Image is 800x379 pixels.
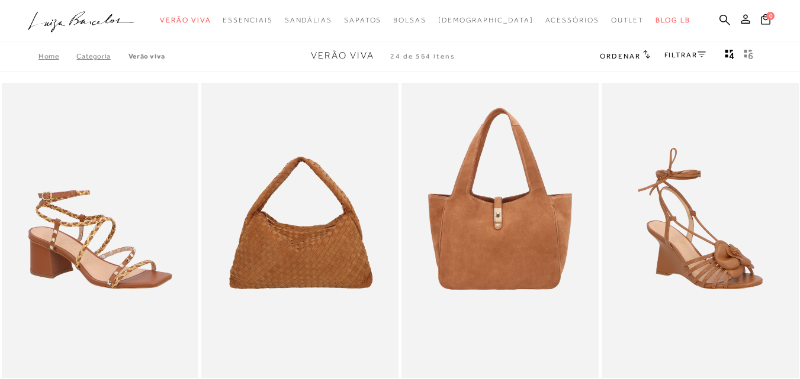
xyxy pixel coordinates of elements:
a: noSubCategoriesText [438,9,534,31]
a: noSubCategoriesText [160,9,211,31]
span: Outlet [611,16,644,24]
span: Sandálias [285,16,332,24]
span: BLOG LB [656,16,690,24]
a: FILTRAR [664,51,706,59]
span: Ordenar [600,52,640,60]
button: 0 [757,13,774,29]
span: Bolsas [393,16,426,24]
img: BOLSA HOBO EM CAMURÇA TRESSÊ CARAMELO GRANDE [203,85,397,376]
a: BLOG LB [656,9,690,31]
span: Essenciais [223,16,272,24]
button: Mostrar 4 produtos por linha [721,48,738,64]
a: noSubCategoriesText [545,9,599,31]
a: BOLSA HOBO EM CAMURÇA TRESSÊ CARAMELO GRANDE BOLSA HOBO EM CAMURÇA TRESSÊ CARAMELO GRANDE [203,85,397,376]
span: Verão Viva [311,50,374,61]
img: SANDÁLIA ANABELA EM COURO CARAMELO AMARRAÇÃO E APLICAÇÃO FLORAL [603,85,798,376]
img: SANDÁLIA EM COURO CARAMELO COM SALTO MÉDIO E TIRAS TRANÇADAS TRICOLOR [3,85,198,376]
a: SANDÁLIA ANABELA EM COURO CARAMELO AMARRAÇÃO E APLICAÇÃO FLORAL SANDÁLIA ANABELA EM COURO CARAMEL... [603,85,798,376]
a: noSubCategoriesText [344,9,381,31]
a: Home [38,52,76,60]
span: 24 de 564 itens [390,52,455,60]
a: noSubCategoriesText [611,9,644,31]
a: noSubCategoriesText [223,9,272,31]
a: noSubCategoriesText [285,9,332,31]
img: BOLSA MÉDIA EM CAMURÇA CARAMELO COM FECHO DOURADO [403,85,597,376]
button: gridText6Desc [740,48,757,64]
span: Sapatos [344,16,381,24]
span: Acessórios [545,16,599,24]
a: noSubCategoriesText [393,9,426,31]
a: Verão Viva [128,52,165,60]
a: SANDÁLIA EM COURO CARAMELO COM SALTO MÉDIO E TIRAS TRANÇADAS TRICOLOR SANDÁLIA EM COURO CARAMELO ... [3,85,198,376]
span: Verão Viva [160,16,211,24]
span: 0 [766,12,775,20]
a: Categoria [76,52,128,60]
a: BOLSA MÉDIA EM CAMURÇA CARAMELO COM FECHO DOURADO BOLSA MÉDIA EM CAMURÇA CARAMELO COM FECHO DOURADO [403,85,597,376]
span: [DEMOGRAPHIC_DATA] [438,16,534,24]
